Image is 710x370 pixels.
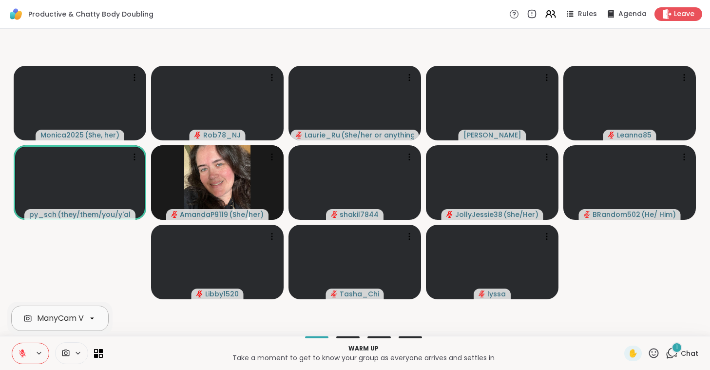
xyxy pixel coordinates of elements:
[203,130,241,140] span: Rob78_NJ
[28,9,154,19] span: Productive & Chatty Body Doubling
[184,145,250,220] img: AmandaP9119
[205,289,239,299] span: Libby1520
[29,210,57,219] span: py_sch
[331,291,338,297] span: audio-muted
[617,130,652,140] span: Leanna85
[171,211,178,218] span: audio-muted
[463,130,521,140] span: [PERSON_NAME]
[340,210,379,219] span: shakil7844
[455,210,502,219] span: JollyJessie38
[109,344,618,353] p: Warm up
[109,353,618,363] p: Take a moment to get to know your group as everyone arrives and settles in
[58,210,131,219] span: ( they/them/you/y'all/i/we )
[608,132,615,138] span: audio-muted
[180,210,228,219] span: AmandaP9119
[194,132,201,138] span: audio-muted
[341,130,414,140] span: ( She/her or anything else )
[40,130,84,140] span: Monica2025
[229,210,264,219] span: ( She/her )
[628,348,638,359] span: ✋
[85,130,119,140] span: ( She, her )
[676,343,678,351] span: 1
[479,291,485,297] span: audio-muted
[340,289,379,299] span: Tasha_Chi
[196,291,203,297] span: audio-muted
[618,9,647,19] span: Agenda
[487,289,506,299] span: lyssa
[8,6,24,22] img: ShareWell Logomark
[584,211,591,218] span: audio-muted
[446,211,453,218] span: audio-muted
[37,312,141,324] div: ManyCam Virtual Webcam
[674,9,694,19] span: Leave
[305,130,340,140] span: Laurie_Ru
[578,9,597,19] span: Rules
[296,132,303,138] span: audio-muted
[681,349,698,358] span: Chat
[593,210,640,219] span: BRandom502
[641,210,676,219] span: ( He/ Him )
[503,210,538,219] span: ( She/Her )
[331,211,338,218] span: audio-muted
